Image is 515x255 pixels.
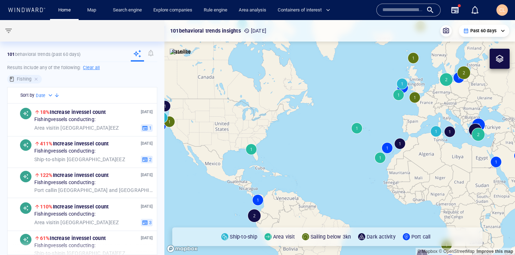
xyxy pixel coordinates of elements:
[7,52,15,57] strong: 101
[463,28,505,34] div: Past 60 days
[141,172,153,179] p: [DATE]
[34,117,95,123] span: Fishing vessels conducting:
[20,92,34,99] h6: Sort by
[150,4,195,16] a: Explore companies
[311,232,351,241] p: Sailing below 3kn
[34,220,119,226] span: in [GEOGRAPHIC_DATA] EEZ
[34,125,119,131] span: in [GEOGRAPHIC_DATA] EEZ
[40,141,109,146] span: Increase in vessel count
[244,27,266,35] p: [DATE]
[230,232,257,241] p: Ship-to-ship
[40,204,109,210] span: Increase in vessel count
[141,219,153,227] button: 3
[141,235,153,242] p: [DATE]
[499,7,505,13] span: CL
[170,49,191,56] img: satellite
[34,180,95,186] span: Fishing vessels conducting:
[485,223,510,250] iframe: Chat
[273,232,295,241] p: Area visit
[411,232,431,241] p: Port call
[40,109,50,115] span: 18%
[148,157,152,163] span: 2
[170,27,241,35] p: 101 behavioral trends insights
[172,47,191,56] p: Satellite
[81,4,104,16] button: Map
[53,4,76,16] button: Home
[141,124,153,132] button: 1
[236,4,269,16] a: Area analysis
[148,220,152,226] span: 3
[476,249,513,254] a: Map feedback
[167,245,198,253] a: Mapbox logo
[34,220,55,225] span: Area visit
[40,172,109,178] span: Increase in vessel count
[141,203,153,210] p: [DATE]
[275,4,336,16] button: Containers of interest
[40,141,53,146] span: 411%
[34,211,95,218] span: Fishing vessels conducting:
[439,249,475,254] a: OpenStreetMap
[34,187,53,193] span: Port call
[36,92,45,99] h6: Date
[495,3,509,17] button: CL
[55,4,74,16] a: Home
[417,249,437,254] a: Mapbox
[40,109,106,115] span: Increase in vessel count
[141,156,153,164] button: 2
[141,109,153,116] p: [DATE]
[471,6,479,14] div: Notification center
[34,157,61,162] span: Ship-to-ship
[201,4,230,16] a: Rule engine
[40,235,50,241] span: 61%
[164,20,515,255] canvas: Map
[40,235,106,241] span: Increase in vessel count
[7,51,80,58] p: behavioral trends (Past 60 days)
[7,75,42,83] div: Fishing
[141,140,153,147] p: [DATE]
[278,6,330,14] span: Containers of interest
[34,125,55,131] span: Area visit
[17,76,31,83] h6: Fishing
[7,62,157,73] h6: Results include any of the following:
[40,204,53,210] span: 110%
[470,28,496,34] p: Past 60 days
[34,148,95,155] span: Fishing vessels conducting:
[110,4,145,16] a: Search engine
[34,187,153,194] span: in [GEOGRAPHIC_DATA] and [GEOGRAPHIC_DATA] ([GEOGRAPHIC_DATA]) EEZ
[36,92,54,99] div: Date
[34,157,125,163] span: in [GEOGRAPHIC_DATA] EEZ
[84,4,101,16] a: Map
[148,125,152,131] span: 1
[367,232,396,241] p: Dark activity
[83,64,100,71] h6: Clear all
[40,172,53,178] span: 122%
